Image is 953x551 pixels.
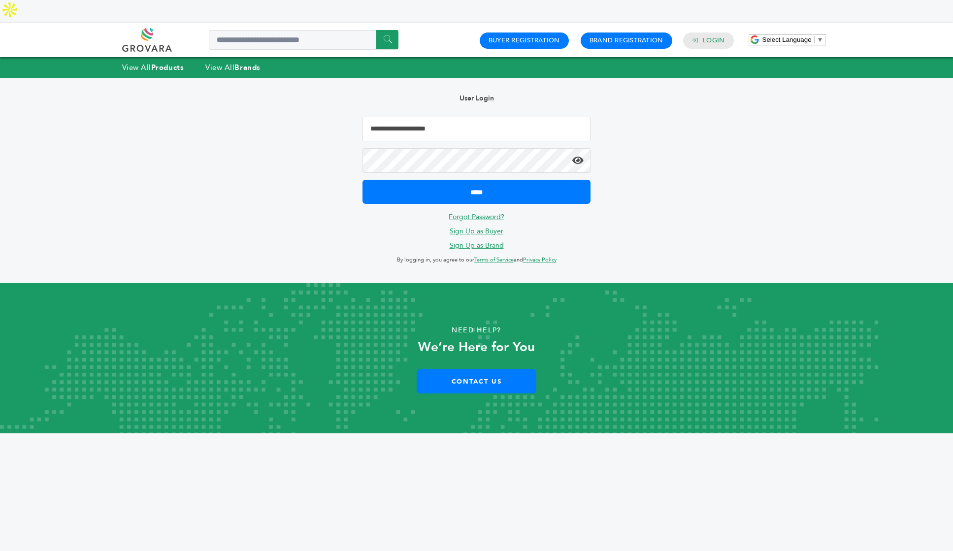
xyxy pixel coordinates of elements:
[362,117,591,141] input: Email Address
[450,241,504,250] a: Sign Up as Brand
[817,36,823,43] span: ▼
[489,36,560,45] a: Buyer Registration
[523,256,557,263] a: Privacy Policy
[762,36,812,43] span: Select Language
[209,30,398,50] input: Search a product or brand...
[449,212,504,222] a: Forgot Password?
[48,323,906,338] p: Need Help?
[703,36,724,45] a: Login
[814,36,815,43] span: ​
[151,63,184,72] strong: Products
[362,148,591,173] input: Password
[460,94,494,103] b: User Login
[474,256,514,263] a: Terms of Service
[762,36,823,43] a: Select Language​
[590,36,663,45] a: Brand Registration
[450,227,503,236] a: Sign Up as Buyer
[205,63,261,72] a: View AllBrands
[362,254,591,266] p: By logging in, you agree to our and
[122,63,184,72] a: View AllProducts
[418,338,535,356] strong: We’re Here for You
[417,369,536,393] a: Contact Us
[234,63,260,72] strong: Brands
